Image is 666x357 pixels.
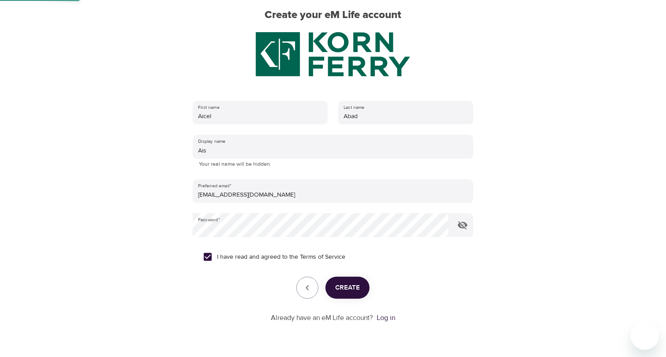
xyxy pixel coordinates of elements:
p: Already have an eM Life account? [271,313,373,323]
a: Terms of Service [300,253,345,262]
img: KF%20green%20logo%202.20.2025.png [256,32,410,76]
p: Your real name will be hidden. [199,160,467,169]
span: I have read and agreed to the [217,253,345,262]
button: Create [326,277,370,299]
iframe: Button to launch messaging window [631,322,659,350]
a: Log in [377,313,395,322]
h2: Create your eM Life account [179,9,487,22]
span: Create [335,282,360,294]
